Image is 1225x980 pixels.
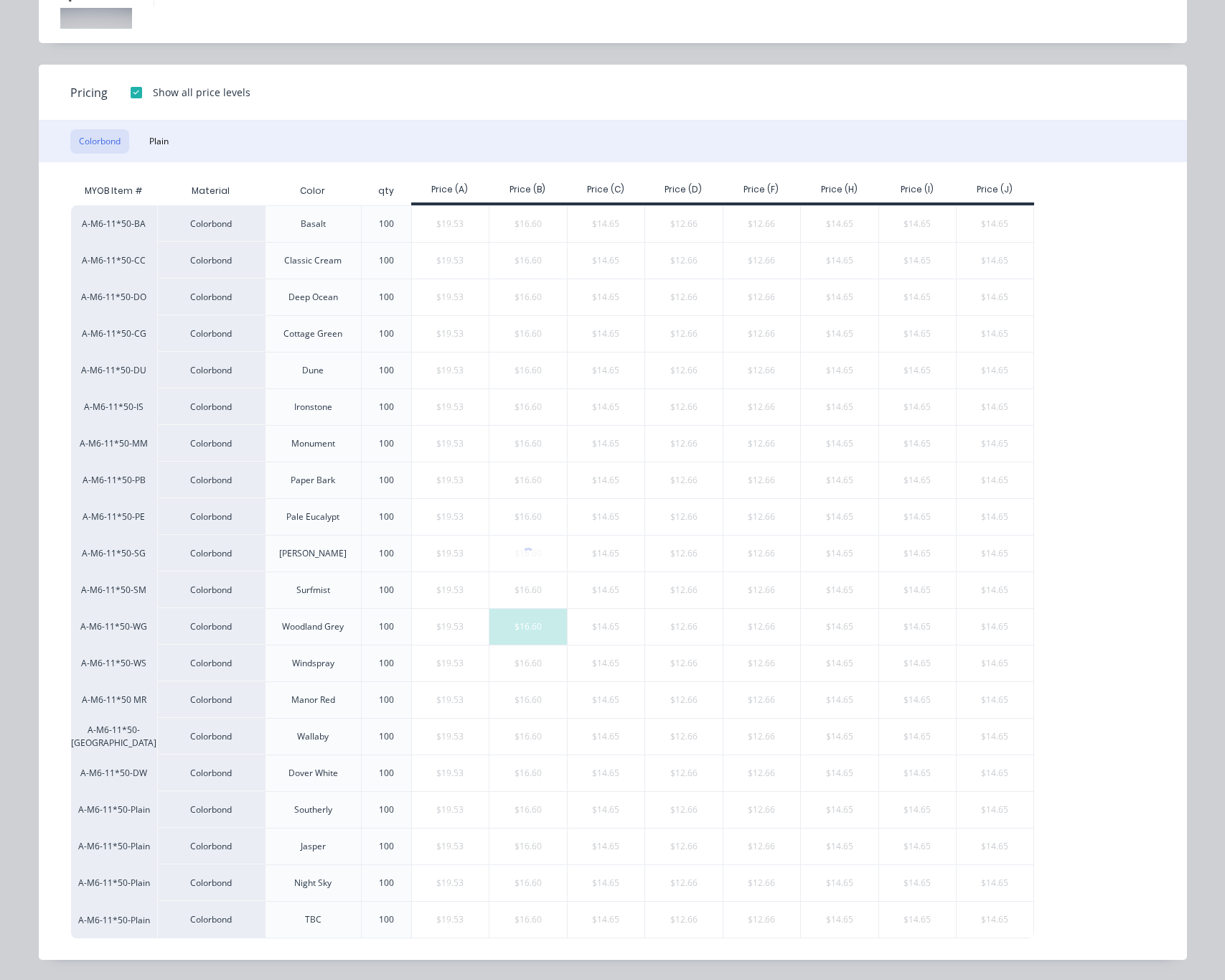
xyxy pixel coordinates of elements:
div: $14.65 [957,719,1033,755]
div: Colorbond [157,755,265,791]
div: $12.66 [723,499,801,535]
div: $12.66 [723,792,801,828]
div: Show all price levels [153,85,250,100]
div: $19.53 [412,572,489,608]
div: $14.65 [957,279,1033,315]
div: $14.65 [879,462,957,498]
div: Southerly [294,803,332,816]
div: $14.65 [568,206,645,242]
div: $14.65 [957,682,1033,718]
div: $14.65 [879,572,957,608]
div: $16.60 [489,316,567,352]
div: $14.65 [879,609,957,645]
div: A-M6-11*50-WS [71,645,157,681]
div: $19.53 [412,536,489,571]
div: A-M6-11*50-BA [71,205,157,242]
div: Price (A) [411,183,489,196]
div: 100 [379,877,394,890]
div: $14.65 [568,243,645,279]
div: Cottage Green [283,327,342,340]
div: $14.65 [879,316,957,352]
div: Colorbond [157,718,265,755]
div: 100 [379,327,394,340]
div: Colorbond [157,315,265,352]
div: 100 [379,840,394,853]
div: $16.60 [489,755,567,791]
div: Colorbond [157,535,265,571]
div: $14.65 [568,902,645,938]
div: Deep Ocean [288,291,338,304]
div: $19.53 [412,316,489,352]
div: $12.66 [723,645,801,681]
div: Manor Red [291,694,335,706]
div: $12.66 [723,243,801,279]
div: $16.60 [489,902,567,938]
div: $16.60 [489,719,567,755]
div: 100 [379,291,394,304]
div: Paper Bark [291,474,335,487]
div: $12.66 [645,829,723,864]
div: $14.65 [801,316,878,352]
div: Colorbond [157,608,265,645]
div: Colorbond [157,901,265,938]
div: $14.65 [957,389,1033,425]
span: Pricing [70,84,108,101]
div: $16.60 [489,829,567,864]
div: $12.66 [723,206,801,242]
div: $12.66 [645,243,723,279]
div: A-M6-11*50-Plain [71,791,157,828]
div: $14.65 [957,645,1033,681]
div: Color [288,173,337,209]
div: $14.65 [801,609,878,645]
div: $14.65 [879,829,957,864]
div: $12.66 [723,316,801,352]
div: 100 [379,218,394,230]
button: Colorbond [70,129,129,154]
div: $19.53 [412,243,489,279]
div: A-M6-11*50-Plain [71,864,157,901]
div: Colorbond [157,681,265,718]
div: $14.65 [801,462,878,498]
div: $12.66 [645,426,723,462]
div: $19.53 [412,902,489,938]
div: $16.60 [489,682,567,718]
div: $14.65 [957,755,1033,791]
div: $14.65 [957,206,1033,242]
div: $14.65 [568,719,645,755]
div: Colorbond [157,791,265,828]
div: $14.65 [957,499,1033,535]
div: $12.66 [645,462,723,498]
div: $16.60 [489,243,567,279]
div: $14.65 [957,792,1033,828]
div: $14.65 [801,389,878,425]
div: $14.65 [568,536,645,571]
div: $14.65 [801,645,878,681]
div: Pale Eucalypt [286,510,339,523]
div: $19.53 [412,645,489,681]
div: $14.65 [568,645,645,681]
div: $19.53 [412,426,489,462]
div: 100 [379,657,394,670]
div: $12.66 [645,536,723,571]
div: Price (H) [800,183,878,196]
div: A-M6-11*50-DO [71,279,157,315]
div: A-M6-11*50-SM [71,571,157,608]
div: $16.60 [489,499,567,535]
div: $14.65 [801,206,878,242]
div: MYOB Item # [71,177,157,205]
div: $16.60 [489,572,567,608]
div: $14.65 [879,279,957,315]
div: $14.65 [879,389,957,425]
div: $12.66 [723,755,801,791]
div: $12.66 [645,206,723,242]
div: $14.65 [957,316,1033,352]
div: 100 [379,254,394,267]
button: Plain [141,129,177,154]
div: $14.65 [879,353,957,388]
div: $12.66 [645,865,723,901]
div: $14.65 [568,572,645,608]
div: $12.66 [645,389,723,425]
div: $12.66 [645,682,723,718]
div: $19.53 [412,279,489,315]
div: A-M6-11*50 MR [71,681,157,718]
